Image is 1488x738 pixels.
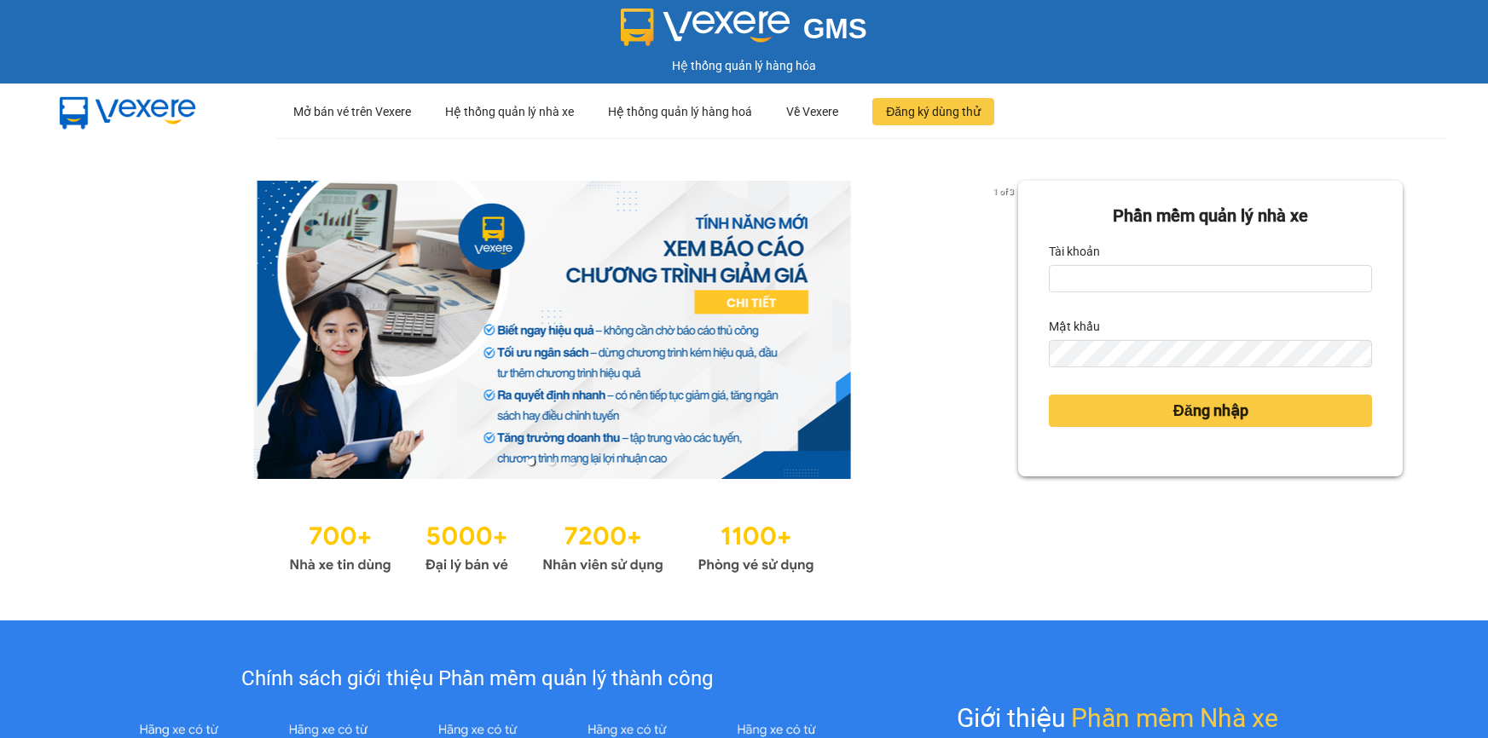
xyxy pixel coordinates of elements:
li: slide item 2 [548,458,555,465]
span: Đăng nhập [1173,399,1248,423]
label: Tài khoản [1049,238,1100,265]
div: Giới thiệu [957,698,1278,738]
img: logo 2 [621,9,790,46]
span: Phần mềm Nhà xe [1071,698,1278,738]
div: Phần mềm quản lý nhà xe [1049,203,1372,229]
div: Hệ thống quản lý hàng hoá [608,84,752,139]
li: slide item 3 [569,458,576,465]
input: Tài khoản [1049,265,1372,292]
div: Chính sách giới thiệu Phần mềm quản lý thành công [104,663,850,695]
div: Mở bán vé trên Vexere [293,84,411,139]
span: Đăng ký dùng thử [886,102,981,121]
p: 1 of 3 [988,181,1018,203]
img: mbUUG5Q.png [43,84,213,140]
li: slide item 1 [528,458,535,465]
button: next slide / item [994,181,1018,479]
div: Về Vexere [786,84,838,139]
label: Mật khẩu [1049,313,1100,340]
div: Hệ thống quản lý hàng hóa [4,56,1484,75]
img: Statistics.png [289,513,814,578]
button: Đăng nhập [1049,395,1372,427]
input: Mật khẩu [1049,340,1372,367]
button: previous slide / item [85,181,109,479]
span: GMS [803,13,867,44]
div: Hệ thống quản lý nhà xe [445,84,574,139]
button: Đăng ký dùng thử [872,98,994,125]
a: GMS [621,26,867,39]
